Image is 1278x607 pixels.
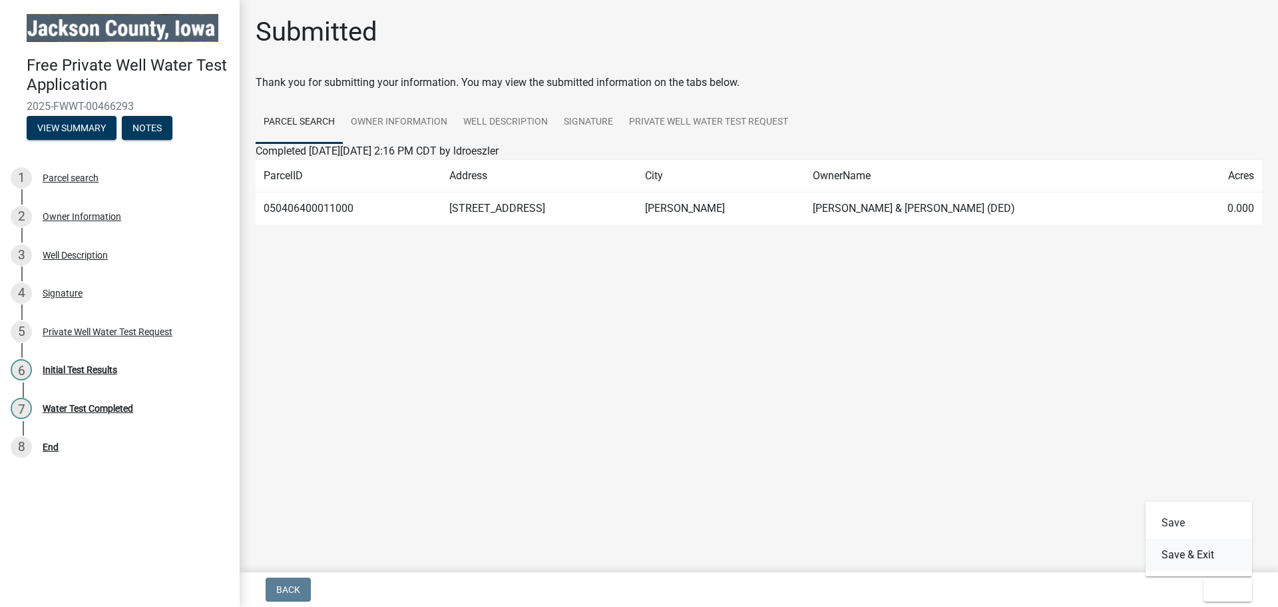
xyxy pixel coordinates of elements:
[11,359,32,380] div: 6
[1146,539,1252,571] button: Save & Exit
[1214,584,1233,595] span: Exit
[556,101,621,144] a: Signature
[43,404,133,413] div: Water Test Completed
[455,101,556,144] a: Well Description
[256,75,1262,91] div: Thank you for submitting your information. You may view the submitted information on the tabs below.
[266,578,311,602] button: Back
[637,193,805,225] td: [PERSON_NAME]
[43,289,83,298] div: Signature
[1146,507,1252,539] button: Save
[1203,578,1252,602] button: Exit
[805,160,1187,193] td: OwnerName
[276,584,300,595] span: Back
[621,101,796,144] a: Private Well Water Test Request
[122,123,172,134] wm-modal-confirm: Notes
[43,212,121,221] div: Owner Information
[256,193,441,225] td: 050406400011000
[1187,160,1262,193] td: Acres
[11,283,32,304] div: 4
[441,193,637,225] td: [STREET_ADDRESS]
[256,160,441,193] td: ParcelID
[43,442,59,452] div: End
[256,145,499,157] span: Completed [DATE][DATE] 2:16 PM CDT by ldroeszler
[27,56,229,95] h4: Free Private Well Water Test Application
[11,167,32,189] div: 1
[27,123,116,134] wm-modal-confirm: Summary
[256,16,377,48] h1: Submitted
[11,206,32,227] div: 2
[441,160,637,193] td: Address
[27,14,218,42] img: Jackson County, Iowa
[43,173,99,183] div: Parcel search
[43,251,108,260] div: Well Description
[27,116,116,140] button: View Summary
[11,245,32,266] div: 3
[1187,193,1262,225] td: 0.000
[11,436,32,458] div: 8
[122,116,172,140] button: Notes
[43,365,117,374] div: Initial Test Results
[11,398,32,419] div: 7
[343,101,455,144] a: Owner Information
[27,100,213,113] span: 2025-FWWT-00466293
[1146,502,1252,576] div: Exit
[637,160,805,193] td: City
[256,101,343,144] a: Parcel search
[11,321,32,342] div: 5
[43,327,172,336] div: Private Well Water Test Request
[805,193,1187,225] td: [PERSON_NAME] & [PERSON_NAME] (DED)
